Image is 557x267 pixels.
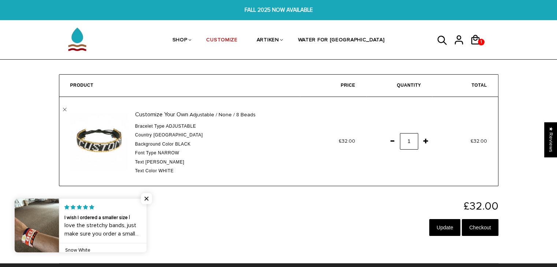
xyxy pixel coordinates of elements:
th: Total [432,75,498,97]
a: SHOP [172,21,187,60]
a:  [63,108,67,112]
span: £32.00 [339,138,355,144]
span: Black [175,142,190,147]
th: Product [59,75,301,97]
span: Font Type [135,150,156,155]
span: Background color [135,142,174,147]
span: Text Color [135,168,157,173]
span: Text [135,159,144,165]
span: White [159,168,174,173]
input: Update [429,219,460,236]
a: ARTIKEN [257,21,279,60]
span: Narrow [158,150,179,155]
span: [PERSON_NAME] [145,159,184,165]
a: 1 [470,48,486,49]
span: Country [135,132,152,138]
span: Bracelet Type [135,124,165,129]
span: £32.00 [471,138,487,144]
th: Price [300,75,366,97]
span: £32.00 [464,199,498,213]
span: [GEOGRAPHIC_DATA] [153,132,203,138]
a: Customize Your Own [135,111,188,118]
span: 1 [479,37,484,47]
span: FALL 2025 NOW AVAILABLE [171,6,385,14]
input: Checkout [462,219,498,236]
div: Click to open Judge.me floating reviews tab [545,122,557,157]
a: WATER FOR [GEOGRAPHIC_DATA] [298,21,385,60]
a: CUSTOMIZE [206,21,237,60]
img: Customize Your Own [70,113,128,170]
span: Adjustable / None / 8 Beads [190,111,256,119]
th: Quantity [366,75,432,97]
span: Adjustable [166,124,196,129]
span: Close popup widget [141,193,152,204]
